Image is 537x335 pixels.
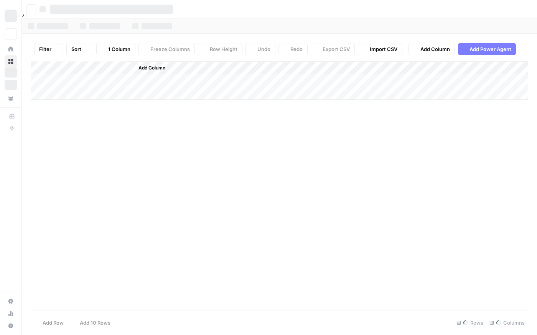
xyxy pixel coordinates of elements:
[5,43,17,55] a: Home
[278,43,308,55] button: Redo
[290,45,303,53] span: Redo
[5,320,17,332] button: Help + Support
[486,317,528,329] div: Columns
[420,45,450,53] span: Add Column
[128,63,168,73] button: Add Column
[68,317,115,329] button: Add 10 Rows
[469,45,511,53] span: Add Power Agent
[71,45,81,53] span: Sort
[245,43,275,55] button: Undo
[453,317,486,329] div: Rows
[5,55,17,68] a: Browse
[39,45,51,53] span: Filter
[358,43,402,55] button: Import CSV
[80,319,110,327] span: Add 10 Rows
[31,317,68,329] button: Add Row
[5,295,17,307] a: Settings
[138,64,165,71] span: Add Column
[257,45,270,53] span: Undo
[5,92,17,104] a: Your Data
[43,319,64,327] span: Add Row
[138,43,195,55] button: Freeze Columns
[409,43,455,55] button: Add Column
[150,45,190,53] span: Freeze Columns
[108,45,130,53] span: 1 Column
[458,43,516,55] button: Add Power Agent
[96,43,135,55] button: 1 Column
[66,43,93,55] button: Sort
[198,43,242,55] button: Row Height
[5,307,17,320] a: Usage
[323,45,350,53] span: Export CSV
[34,43,63,55] button: Filter
[311,43,355,55] button: Export CSV
[370,45,397,53] span: Import CSV
[210,45,237,53] span: Row Height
